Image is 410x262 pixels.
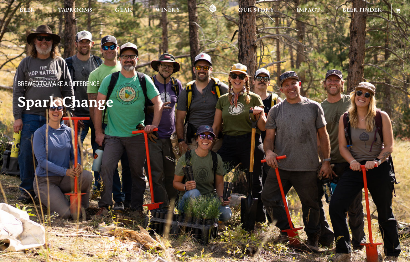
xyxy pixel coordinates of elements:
span: Our Story [238,8,274,13]
span: Winery [155,8,180,13]
a: Gear [111,4,136,18]
a: Taprooms [54,4,96,18]
a: Odell Home [201,4,225,18]
span: Beer Finder [343,8,382,13]
span: Brewed to make a difference [18,81,100,89]
span: Gear [115,8,132,13]
span: Taprooms [58,8,92,13]
a: Beer [16,4,39,18]
span: Impact [297,8,320,13]
h2: Spark Change [18,94,213,110]
a: Winery [151,4,184,18]
a: Our Story [234,4,278,18]
span: Beer [20,8,35,13]
a: Beer Finder [339,4,386,18]
a: Impact [293,4,324,18]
